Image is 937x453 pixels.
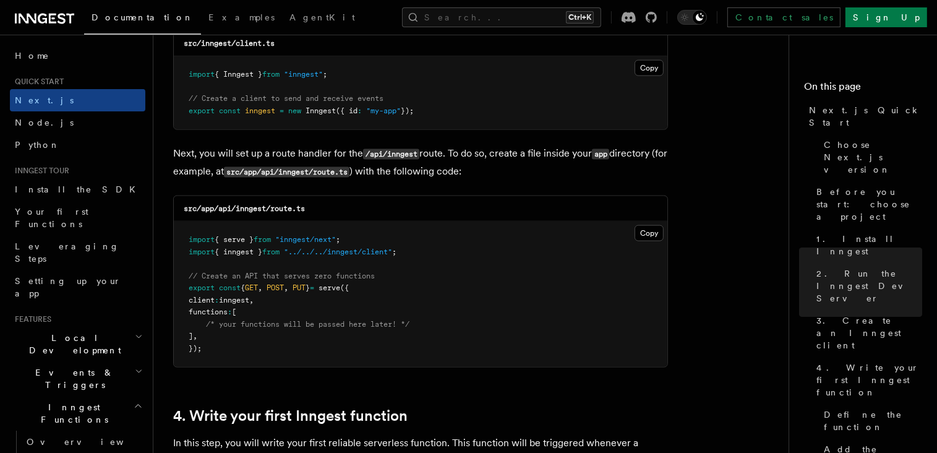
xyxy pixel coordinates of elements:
[677,10,707,25] button: Toggle dark mode
[323,70,327,79] span: ;
[816,361,922,399] span: 4. Write your first Inngest function
[816,233,922,257] span: 1. Install Inngest
[336,106,357,115] span: ({ id
[10,366,135,391] span: Events & Triggers
[310,283,314,292] span: =
[228,308,232,316] span: :
[363,149,419,160] code: /api/inngest
[189,332,193,340] span: ]
[10,178,145,201] a: Install the SDK
[10,327,145,361] button: Local Development
[262,248,280,256] span: from
[306,106,336,115] span: Inngest
[819,403,922,438] a: Define the function
[816,267,922,304] span: 2. Run the Inngest Dev Server
[592,149,609,160] code: app
[824,408,922,433] span: Define the function
[284,248,392,256] span: "../../../inngest/client"
[15,207,88,229] span: Your first Functions
[193,332,197,340] span: ,
[219,283,241,292] span: const
[401,106,414,115] span: });
[241,283,245,292] span: {
[232,308,236,316] span: [
[15,140,60,150] span: Python
[306,283,310,292] span: }
[811,309,922,356] a: 3. Create an Inngest client
[392,248,396,256] span: ;
[10,235,145,270] a: Leveraging Steps
[189,106,215,115] span: export
[15,276,121,298] span: Setting up your app
[282,4,362,33] a: AgentKit
[10,77,64,87] span: Quick start
[173,145,668,181] p: Next, you will set up a route handler for the route. To do so, create a file inside your director...
[811,262,922,309] a: 2. Run the Inngest Dev Server
[189,272,375,280] span: // Create an API that serves zero functions
[10,401,134,426] span: Inngest Functions
[15,95,74,105] span: Next.js
[189,248,215,256] span: import
[206,320,409,329] span: /* your functions will be passed here later! */
[22,431,145,453] a: Overview
[804,99,922,134] a: Next.js Quick Start
[262,70,280,79] span: from
[811,228,922,262] a: 1. Install Inngest
[340,283,349,292] span: ({
[635,225,664,241] button: Copy
[184,204,305,213] code: src/app/api/inngest/route.ts
[215,70,262,79] span: { Inngest }
[10,396,145,431] button: Inngest Functions
[15,184,143,194] span: Install the SDK
[289,12,355,22] span: AgentKit
[219,296,249,304] span: inngest
[267,283,284,292] span: POST
[215,296,219,304] span: :
[819,134,922,181] a: Choose Next.js version
[10,45,145,67] a: Home
[249,296,254,304] span: ,
[402,7,601,27] button: Search...Ctrl+K
[357,106,362,115] span: :
[84,4,201,35] a: Documentation
[15,241,119,264] span: Leveraging Steps
[10,89,145,111] a: Next.js
[288,106,301,115] span: new
[727,7,841,27] a: Contact sales
[189,70,215,79] span: import
[284,70,323,79] span: "inngest"
[816,314,922,352] span: 3. Create an Inngest client
[10,332,135,356] span: Local Development
[201,4,282,33] a: Examples
[293,283,306,292] span: PUT
[10,201,145,235] a: Your first Functions
[10,314,51,324] span: Features
[816,186,922,223] span: Before you start: choose a project
[10,134,145,156] a: Python
[15,118,74,127] span: Node.js
[10,166,69,176] span: Inngest tour
[15,50,49,62] span: Home
[189,283,215,292] span: export
[219,106,241,115] span: const
[215,248,262,256] span: { inngest }
[280,106,284,115] span: =
[184,39,275,48] code: src/inngest/client.ts
[811,356,922,403] a: 4. Write your first Inngest function
[10,270,145,304] a: Setting up your app
[189,94,383,103] span: // Create a client to send and receive events
[275,235,336,244] span: "inngest/next"
[366,106,401,115] span: "my-app"
[284,283,288,292] span: ,
[10,361,145,396] button: Events & Triggers
[804,79,922,99] h4: On this page
[189,296,215,304] span: client
[319,283,340,292] span: serve
[245,106,275,115] span: inngest
[189,235,215,244] span: import
[10,111,145,134] a: Node.js
[215,235,254,244] span: { serve }
[845,7,927,27] a: Sign Up
[224,167,349,178] code: src/app/api/inngest/route.ts
[258,283,262,292] span: ,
